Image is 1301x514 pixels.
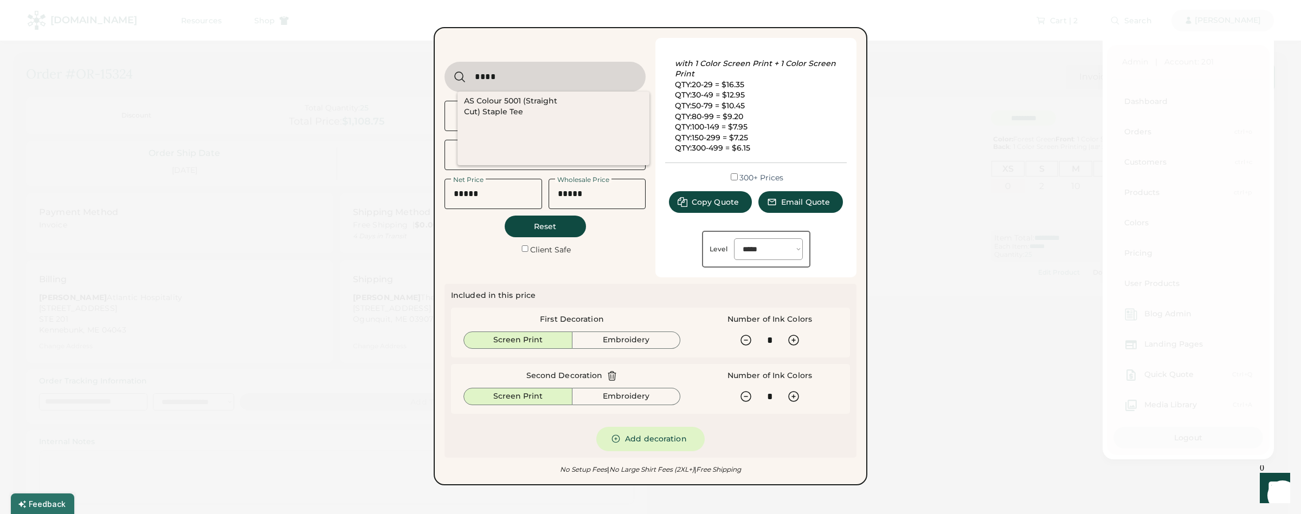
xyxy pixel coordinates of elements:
[727,314,812,325] div: Number of Ink Colors
[578,96,643,161] img: yH5BAEAAAAALAAAAAABAAEAAAIBRAA7
[526,370,603,381] div: Second Decoration
[692,198,739,206] span: Copy Quote
[710,245,728,253] div: Level
[572,388,681,405] button: Embroidery
[675,48,838,154] div: QTY:20-29 = $16.35 QTY:30-49 = $12.95 QTY:50-79 = $10.45 QTY:80-99 = $9.20 QTY:100-149 = $7.95 QT...
[451,177,486,183] div: Net Price
[739,173,783,183] label: 300+ Prices
[607,465,609,473] font: |
[463,331,572,349] button: Screen Print
[505,216,586,237] button: Reset
[463,388,572,405] button: Screen Print
[540,314,604,325] div: First Decoration
[694,465,696,473] font: |
[530,244,571,254] label: Client Safe
[607,465,694,473] em: No Large Shirt Fees (2XL+)
[669,191,752,213] button: Copy Quote
[555,177,611,183] div: Wholesale Price
[572,331,681,349] button: Embroidery
[596,427,705,451] button: Add decoration
[451,290,536,301] div: Included in this price
[727,370,812,381] div: Number of Ink Colors
[758,191,843,213] button: Email Quote
[560,465,607,473] em: No Setup Fees
[694,465,741,473] em: Free Shipping
[781,198,830,206] span: Email Quote
[675,58,838,79] em: with 1 Color Screen Print + 1 Color Screen Print
[464,96,574,118] div: AS Colour 5001 (Straight Cut) Staple Tee
[1250,465,1296,512] iframe: Front Chat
